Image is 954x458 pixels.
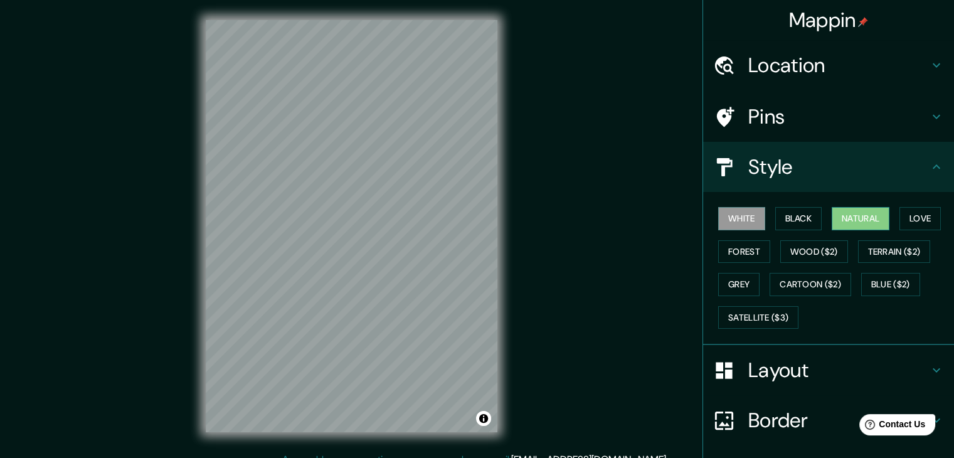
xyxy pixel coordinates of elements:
div: Style [703,142,954,192]
h4: Style [748,154,929,179]
h4: Layout [748,358,929,383]
div: Layout [703,345,954,395]
img: pin-icon.png [858,17,868,27]
button: Natural [832,207,889,230]
button: Grey [718,273,760,296]
h4: Location [748,53,929,78]
button: Love [899,207,941,230]
h4: Border [748,408,929,433]
button: Blue ($2) [861,273,920,296]
div: Pins [703,92,954,142]
h4: Pins [748,104,929,129]
h4: Mappin [789,8,869,33]
button: Toggle attribution [476,411,491,426]
canvas: Map [206,20,497,432]
iframe: Help widget launcher [842,409,940,444]
button: Cartoon ($2) [770,273,851,296]
button: Wood ($2) [780,240,848,264]
button: Forest [718,240,770,264]
button: White [718,207,765,230]
button: Satellite ($3) [718,306,798,329]
div: Location [703,40,954,90]
button: Black [775,207,822,230]
button: Terrain ($2) [858,240,931,264]
div: Border [703,395,954,445]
